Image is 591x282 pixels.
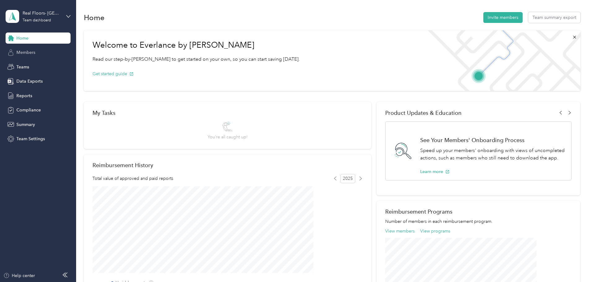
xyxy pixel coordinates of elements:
[420,137,565,143] h1: See Your Members' Onboarding Process
[340,174,355,183] span: 2025
[16,64,29,70] span: Teams
[385,228,415,234] button: View members
[3,272,35,279] button: Help center
[93,110,363,116] div: My Tasks
[93,71,134,77] button: Get started guide
[93,55,300,63] p: Read our step-by-[PERSON_NAME] to get started on your own, so you can start saving [DATE].
[385,208,572,215] h2: Reimbursement Programs
[528,12,580,23] button: Team summary export
[16,49,35,56] span: Members
[93,40,300,50] h1: Welcome to Everlance by [PERSON_NAME]
[385,110,462,116] span: Product Updates & Education
[385,218,572,225] p: Number of members in each reimbursement program.
[23,19,51,22] div: Team dashboard
[420,168,450,175] button: Learn more
[93,162,153,168] h2: Reimbursement History
[93,175,173,182] span: Total value of approved and paid reports
[16,107,41,113] span: Compliance
[420,228,450,234] button: View programs
[556,247,591,282] iframe: Everlance-gr Chat Button Frame
[483,12,523,23] button: Invite members
[84,14,105,21] h1: Home
[208,134,248,140] span: You’re all caught up!
[16,121,35,128] span: Summary
[420,147,565,162] p: Speed up your members' onboarding with views of uncompleted actions, such as members who still ne...
[16,93,32,99] span: Reports
[23,10,61,16] div: Real Floors- [GEOGRAPHIC_DATA]
[16,136,45,142] span: Team Settings
[421,30,580,91] img: Welcome to everlance
[16,35,28,41] span: Home
[16,78,43,85] span: Data Exports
